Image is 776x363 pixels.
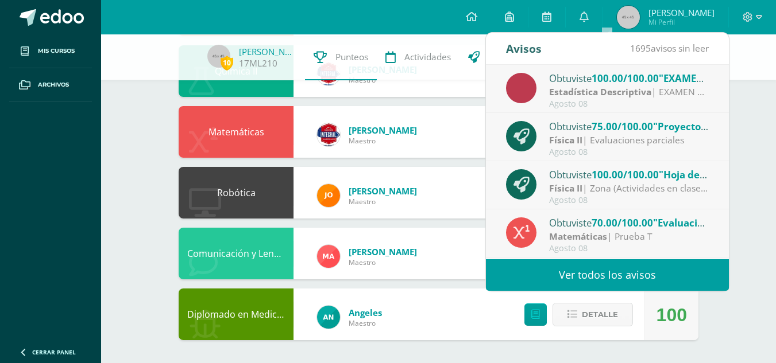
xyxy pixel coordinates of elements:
[657,289,687,341] div: 100
[349,124,417,136] span: [PERSON_NAME]
[32,348,76,356] span: Cerrar panel
[207,45,230,68] img: 45x45
[179,106,294,158] div: Matemáticas
[549,215,709,230] div: Obtuviste en
[630,42,709,54] span: avisos sin leer
[592,216,653,229] span: 70.00/100.00
[549,85,709,99] div: | EXAMEN CORTO 1 Y 2 III UNIDAD
[179,167,294,218] div: Robótica
[592,168,659,181] span: 100.00/100.00
[349,307,382,318] span: Angeles
[317,123,340,146] img: 28f031d49d6967cb0dd97ba54f7eb134.png
[349,318,382,328] span: Maestro
[549,182,709,195] div: | Zona (Actividades en clase y tareas)
[349,185,417,197] span: [PERSON_NAME]
[549,230,709,243] div: | Prueba T
[549,244,709,253] div: Agosto 08
[549,147,709,157] div: Agosto 08
[648,17,715,27] span: Mi Perfil
[317,306,340,329] img: 15341618f26ce5bfe2675660bde8fdbd.png
[179,228,294,279] div: Comunicación y Lenguaje L3 Inglés
[549,119,709,134] div: Obtuviste en
[9,68,92,102] a: Archivos
[404,51,451,63] span: Actividades
[486,259,729,291] a: Ver todos los avisos
[617,6,640,29] img: 45x45
[179,288,294,340] div: Diplomado en Medicina
[553,303,633,326] button: Detalle
[549,182,582,194] strong: Física II
[239,57,277,69] a: 17ML210
[648,7,715,18] span: [PERSON_NAME]
[549,99,709,109] div: Agosto 08
[317,245,340,268] img: 84fb52d7327b6f4cb11ca15c99e8ab71.png
[592,120,653,133] span: 75.00/100.00
[38,80,69,89] span: Archivos
[549,71,709,85] div: Obtuviste en
[317,184,340,207] img: 30108eeae6c649a9a82bfbaad6c0d1cb.png
[305,34,377,80] a: Punteos
[349,197,417,206] span: Maestro
[592,72,659,85] span: 100.00/100.00
[349,246,417,257] span: [PERSON_NAME]
[549,134,582,146] strong: Física II
[549,167,709,182] div: Obtuviste en
[460,34,543,80] a: Trayectoria
[9,34,92,68] a: Mis cursos
[549,196,709,205] div: Agosto 08
[377,34,460,80] a: Actividades
[349,136,417,146] span: Maestro
[221,56,233,70] span: 10
[659,72,752,85] span: "EXAMEN CORTO 2"
[582,304,618,325] span: Detalle
[506,33,542,64] div: Avisos
[349,257,417,267] span: Maestro
[549,134,709,147] div: | Evaluaciones parciales
[38,46,75,56] span: Mis cursos
[630,42,651,54] span: 1695
[239,46,296,57] a: [PERSON_NAME]
[549,230,607,243] strong: Matemáticas
[549,85,651,98] strong: Estadística Descriptiva
[335,51,368,63] span: Punteos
